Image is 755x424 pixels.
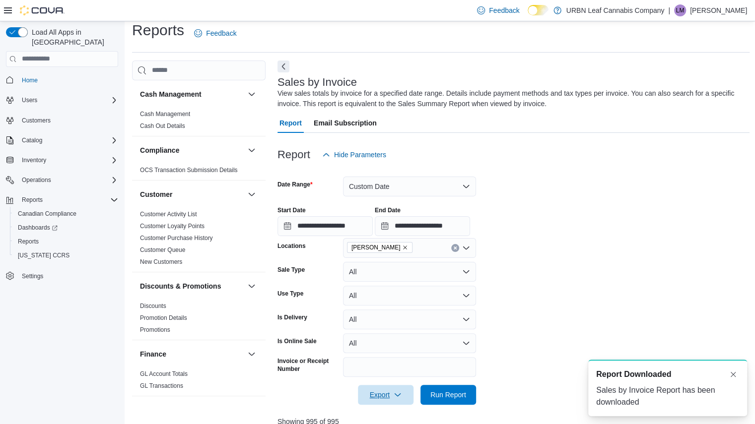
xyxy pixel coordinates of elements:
[277,313,307,321] label: Is Delivery
[676,4,685,16] span: LM
[277,290,303,298] label: Use Type
[140,189,244,199] button: Customer
[140,210,197,218] span: Customer Activity List
[727,368,739,380] button: Dismiss toast
[2,133,122,147] button: Catalog
[18,210,76,218] span: Canadian Compliance
[18,154,50,166] button: Inventory
[343,286,476,305] button: All
[14,249,118,261] span: Washington CCRS
[132,164,266,180] div: Compliance
[402,244,408,250] button: Remove Clairmont from selection in this group
[140,110,190,118] span: Cash Management
[279,113,302,133] span: Report
[2,153,122,167] button: Inventory
[334,150,386,160] span: Hide Parameters
[277,76,357,88] h3: Sales by Invoice
[140,281,221,291] h3: Discounts & Promotions
[140,246,185,254] span: Customer Queue
[2,73,122,87] button: Home
[674,4,686,16] div: Lacey Millsap
[375,216,470,236] input: Press the down key to open a popover containing a calendar.
[690,4,747,16] p: [PERSON_NAME]
[22,272,43,280] span: Settings
[18,238,39,245] span: Reports
[528,5,549,15] input: Dark Mode
[20,5,65,15] img: Cova
[140,222,205,230] span: Customer Loyalty Points
[140,326,170,333] a: Promotions
[18,194,47,206] button: Reports
[566,4,665,16] p: URBN Leaf Cannabis Company
[18,114,118,126] span: Customers
[375,206,401,214] label: End Date
[18,154,118,166] span: Inventory
[343,309,476,329] button: All
[596,384,739,408] div: Sales by Invoice Report has been downloaded
[140,235,213,242] a: Customer Purchase History
[140,89,202,99] h3: Cash Management
[246,280,258,292] button: Discounts & Promotions
[277,181,313,188] label: Date Range
[364,385,408,405] span: Export
[22,156,46,164] span: Inventory
[451,244,459,252] button: Clear input
[420,385,476,405] button: Run Report
[18,269,118,282] span: Settings
[358,385,413,405] button: Export
[132,108,266,136] div: Cash Management
[140,349,166,359] h3: Finance
[18,74,42,86] a: Home
[140,326,170,334] span: Promotions
[18,194,118,206] span: Reports
[22,117,51,124] span: Customers
[18,134,46,146] button: Catalog
[140,281,244,291] button: Discounts & Promotions
[22,176,51,184] span: Operations
[140,258,182,266] span: New Customers
[18,94,118,106] span: Users
[18,94,41,106] button: Users
[18,74,118,86] span: Home
[140,314,187,322] span: Promotion Details
[140,258,182,265] a: New Customers
[132,208,266,272] div: Customer
[318,145,390,165] button: Hide Parameters
[6,69,118,309] nav: Complex example
[140,370,188,378] span: GL Account Totals
[190,23,240,43] a: Feedback
[14,236,43,247] a: Reports
[277,61,289,72] button: Next
[14,249,73,261] a: [US_STATE] CCRS
[132,368,266,396] div: Finance
[462,244,470,252] button: Open list of options
[596,368,671,380] span: Report Downloaded
[18,134,118,146] span: Catalog
[314,113,377,133] span: Email Subscription
[10,248,122,262] button: [US_STATE] CCRS
[18,115,55,126] a: Customers
[430,390,466,400] span: Run Report
[473,0,523,20] a: Feedback
[489,5,519,15] span: Feedback
[277,357,339,373] label: Invoice or Receipt Number
[277,266,305,274] label: Sale Type
[28,27,118,47] span: Load All Apps in [GEOGRAPHIC_DATA]
[140,166,238,174] span: OCS Transaction Submission Details
[140,145,244,155] button: Compliance
[140,211,197,218] a: Customer Activity List
[140,145,179,155] h3: Compliance
[140,349,244,359] button: Finance
[140,382,183,389] a: GL Transactions
[140,122,185,129] a: Cash Out Details
[246,188,258,200] button: Customer
[596,368,739,380] div: Notification
[2,268,122,283] button: Settings
[668,4,670,16] p: |
[351,242,401,252] span: [PERSON_NAME]
[14,236,118,247] span: Reports
[10,235,122,248] button: Reports
[206,28,236,38] span: Feedback
[18,174,118,186] span: Operations
[277,216,373,236] input: Press the down key to open a popover containing a calendar.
